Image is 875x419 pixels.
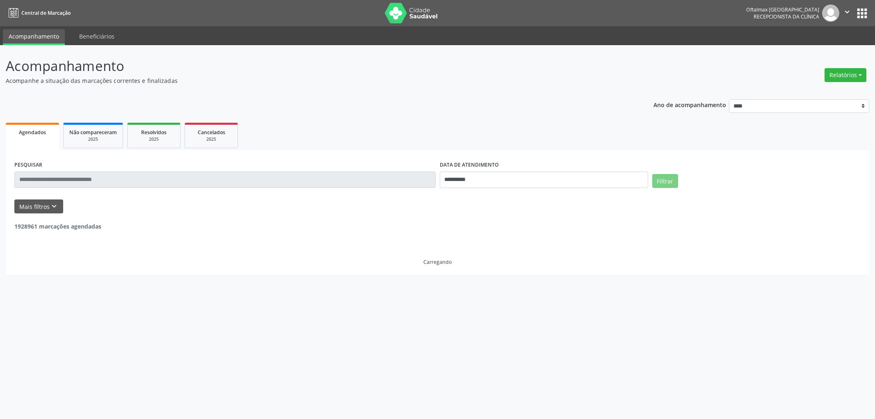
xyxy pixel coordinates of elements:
[440,159,499,172] label: DATA DE ATENDIMENTO
[21,9,71,16] span: Central de Marcação
[50,202,59,211] i: keyboard_arrow_down
[69,129,117,136] span: Não compareceram
[191,136,232,142] div: 2025
[423,259,452,266] div: Carregando
[73,29,120,44] a: Beneficiários
[69,136,117,142] div: 2025
[133,136,174,142] div: 2025
[754,13,819,20] span: Recepcionista da clínica
[822,5,839,22] img: img
[825,68,866,82] button: Relatórios
[14,222,101,230] strong: 1928961 marcações agendadas
[855,6,869,21] button: apps
[14,199,63,214] button: Mais filtroskeyboard_arrow_down
[6,76,610,85] p: Acompanhe a situação das marcações correntes e finalizadas
[652,174,678,188] button: Filtrar
[653,99,726,110] p: Ano de acompanhamento
[3,29,65,45] a: Acompanhamento
[6,6,71,20] a: Central de Marcação
[198,129,225,136] span: Cancelados
[6,56,610,76] p: Acompanhamento
[19,129,46,136] span: Agendados
[839,5,855,22] button: 
[141,129,167,136] span: Resolvidos
[14,159,42,172] label: PESQUISAR
[746,6,819,13] div: Oftalmax [GEOGRAPHIC_DATA]
[843,7,852,16] i: 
